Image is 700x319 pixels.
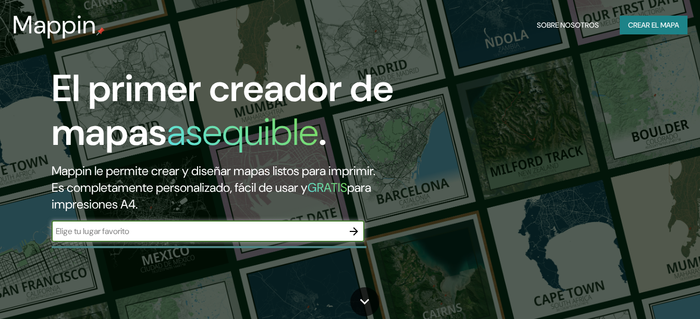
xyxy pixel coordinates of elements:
font: Sobre nosotros [537,19,599,32]
button: Sobre nosotros [533,16,603,35]
h2: Mappin le permite crear y diseñar mapas listos para imprimir. Es completamente personalizado, fác... [52,163,402,213]
h1: asequible [167,108,318,156]
input: Elige tu lugar favorito [52,225,343,237]
h3: Mappin [13,10,96,40]
h5: GRATIS [308,179,347,195]
font: Crear el mapa [628,19,679,32]
h1: El primer creador de mapas . [52,67,402,163]
button: Crear el mapa [620,16,687,35]
img: mappin-pin [96,27,105,35]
